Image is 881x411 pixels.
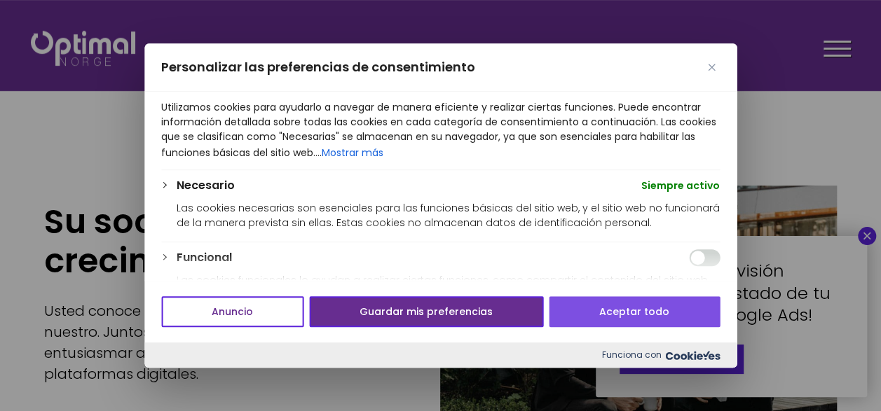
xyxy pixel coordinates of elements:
font: Funciona con [602,348,662,362]
img: Cerrar [708,64,715,71]
span: Siempre activo [641,177,720,194]
img: Logotipo de Cookieyes [665,351,720,360]
button: Cerradura [703,59,720,76]
button: Guardar mis preferencias [309,296,543,327]
div: Personalizar las preferencias de consentimiento [144,43,737,368]
button: Funcional [177,249,232,266]
font: Utilizamos cookies para ayudarlo a navegar de manera eficiente y realizar ciertas funciones. Pued... [161,100,716,160]
span: Personalizar las preferencias de consentimiento [161,59,475,76]
input: Habilitar funcional [689,249,720,266]
button: Aceptar todo [549,296,720,327]
button: Mostrar más [322,144,383,161]
button: Anuncio [161,296,303,327]
button: Necesario [177,177,235,194]
p: Las cookies necesarias son esenciales para las funciones básicas del sitio web, y el sitio web no... [177,201,720,230]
